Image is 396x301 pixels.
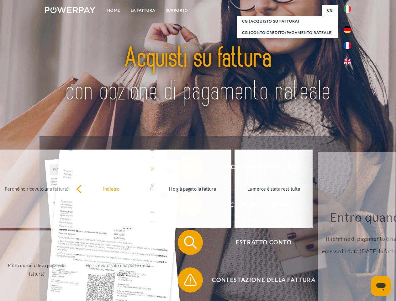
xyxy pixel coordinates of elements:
[344,58,351,66] img: en
[187,230,341,255] span: Estratto conto
[182,235,198,250] img: qb_search.svg
[237,16,338,27] a: CG (Acquisto su fattura)
[157,184,228,193] div: Ho già pagato la fattura
[178,230,341,255] button: Estratto conto
[2,184,72,193] div: Perché ho ricevuto una fattura?
[76,184,147,193] div: indietro
[182,272,198,288] img: qb_warning.svg
[125,5,161,16] a: LA FATTURA
[237,27,338,38] a: CG (Conto Credito/Pagamento rateale)
[45,7,95,13] img: logo-powerpay-white.svg
[178,267,341,293] button: Contestazione della fattura
[187,267,341,293] span: Contestazione della fattura
[371,276,391,296] iframe: Pulsante per aprire la finestra di messaggistica
[344,26,351,33] img: de
[238,184,309,193] div: La merce è stata restituita
[60,30,336,120] img: title-powerpay_it.svg
[161,5,193,16] a: Supporto
[83,261,153,278] div: Ho ricevuto solo una parte della spedizione?
[344,42,351,49] img: fr
[344,5,351,13] img: it
[102,5,125,16] a: Home
[2,261,72,278] div: Entro quando devo pagare la fattura?
[322,5,338,16] a: CG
